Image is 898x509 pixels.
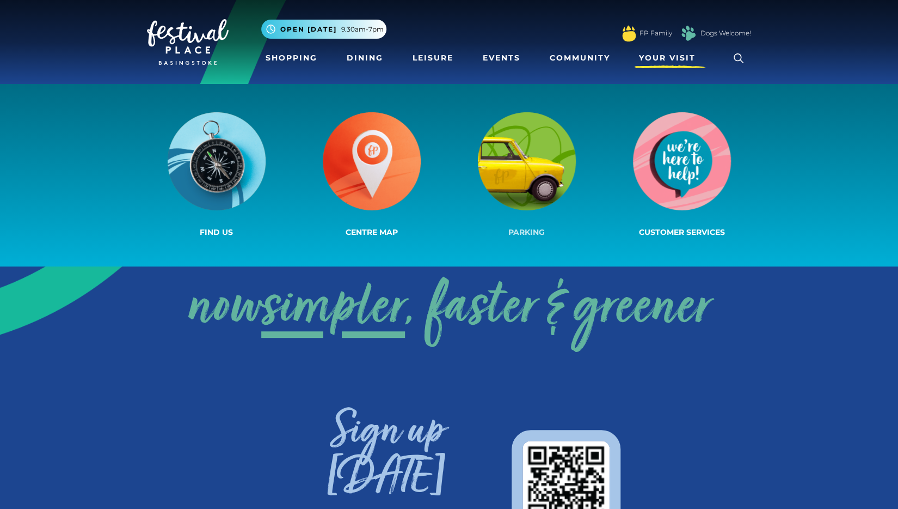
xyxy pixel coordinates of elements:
[639,52,696,64] span: Your Visit
[449,110,604,240] a: Parking
[188,265,710,353] a: nowsimpler, faster & greener
[346,227,398,237] span: Centre Map
[200,227,233,237] span: Find us
[545,48,614,68] a: Community
[294,110,449,240] a: Centre Map
[635,48,705,68] a: Your Visit
[341,25,384,34] span: 9.30am-7pm
[508,227,545,237] span: Parking
[639,28,672,38] a: FP Family
[280,25,337,34] span: Open [DATE]
[261,48,322,68] a: Shopping
[261,20,386,39] button: Open [DATE] 9.30am-7pm
[147,19,229,65] img: Festival Place Logo
[700,28,751,38] a: Dogs Welcome!
[261,265,405,353] span: simpler
[342,48,388,68] a: Dining
[139,110,294,240] a: Find us
[408,48,458,68] a: Leisure
[478,48,524,68] a: Events
[604,110,759,240] a: Customer Services
[639,227,725,237] span: Customer Services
